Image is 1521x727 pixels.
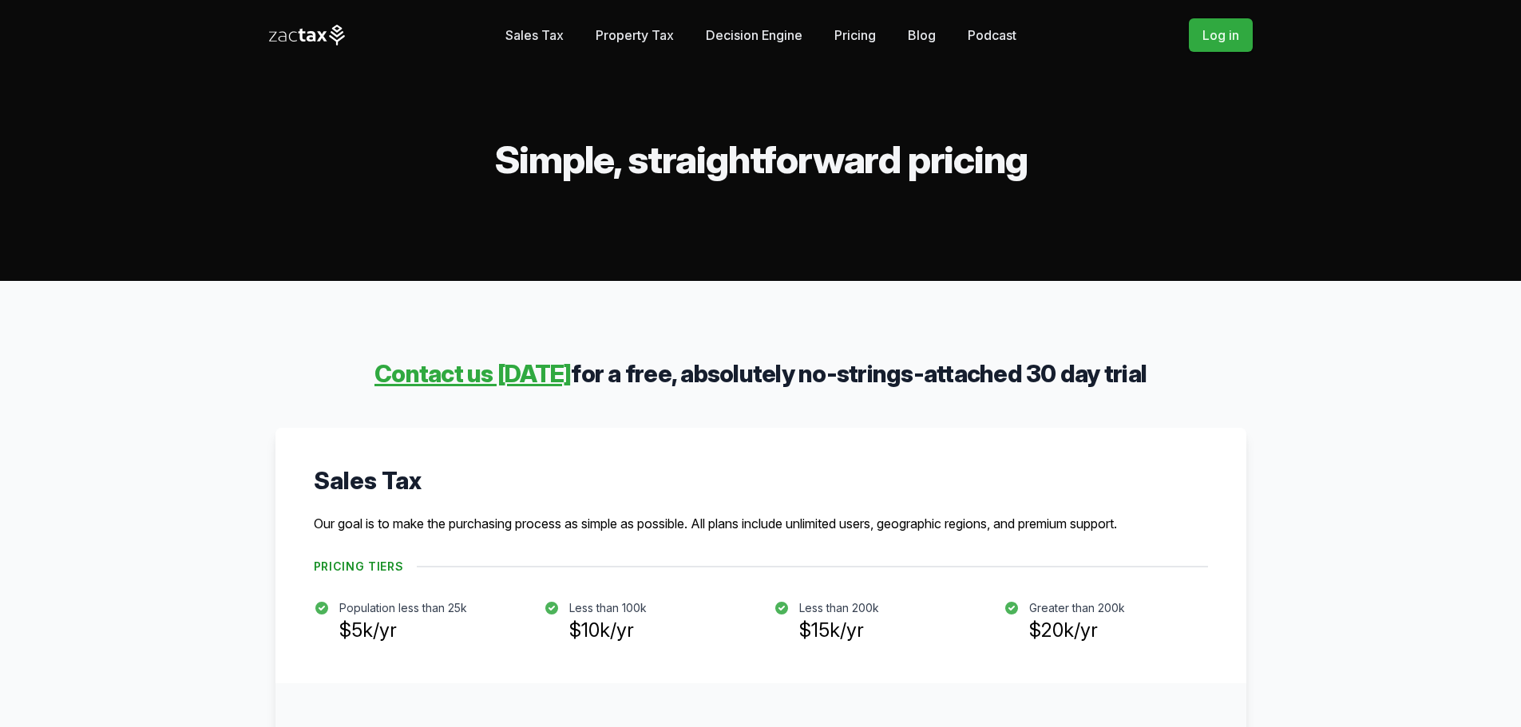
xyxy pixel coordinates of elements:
h3: $5k/yr [339,616,467,645]
a: Decision Engine [706,19,802,51]
h3: for a free, absolutely no-strings-attached 30 day trial [275,358,1246,389]
p: Our goal is to make the purchasing process as simple as possible. All plans include unlimited use... [314,514,1208,533]
h3: $15k/yr [799,616,879,645]
h2: Simple, straightforward pricing [269,140,1253,179]
a: Podcast [968,19,1016,51]
h3: $10k/yr [569,616,647,645]
a: Blog [908,19,936,51]
p: Less than 100k [569,600,647,616]
h3: Sales Tax [314,466,1208,495]
a: Property Tax [596,19,674,51]
p: Greater than 200k [1029,600,1125,616]
a: Contact us [DATE] [374,359,571,388]
p: Less than 200k [799,600,879,616]
a: Log in [1189,18,1253,52]
a: Sales Tax [505,19,564,51]
p: Population less than 25k [339,600,467,616]
h4: Pricing Tiers [314,559,417,575]
h3: $20k/yr [1029,616,1125,645]
a: Pricing [834,19,876,51]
